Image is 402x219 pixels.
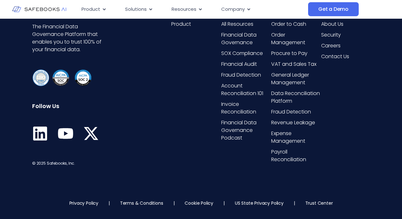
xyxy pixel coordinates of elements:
span: Solutions [125,6,147,13]
p: | [109,200,110,206]
span: Fraud Detection [221,71,261,79]
span: Procure to Pay [271,50,307,57]
a: SOX Compliance [221,50,270,57]
div: Menu Toggle [76,3,308,16]
a: Get a Demo [308,2,359,16]
a: Revenue Leakage [271,119,320,127]
span: Resources [172,6,196,13]
span: Contact Us [321,53,349,60]
span: Order to Cash [271,20,306,28]
p: | [173,200,175,206]
a: Careers [321,42,370,50]
span: VAT and Sales Tax [271,60,316,68]
a: Account Reconciliation 101 [221,82,270,97]
a: Contact Us [321,53,370,60]
a: Procure to Pay [271,50,320,57]
a: Invoice Reconciliation [221,100,270,116]
a: Financial Data Governance Podcast [221,119,270,142]
a: About Us [321,20,370,28]
span: Get a Demo [318,6,349,12]
h6: Follow Us [32,103,102,110]
p: | [294,200,295,206]
a: Order Management [271,31,320,46]
a: VAT and Sales Tax [271,60,320,68]
a: Privacy Policy [69,200,98,206]
span: Careers [321,42,341,50]
a: US State Privacy Policy [235,200,284,206]
span: Revenue Leakage [271,119,315,127]
span: Company [221,6,245,13]
a: Order to Cash [271,20,320,28]
span: Product [81,6,100,13]
a: Expense Management [271,130,320,145]
a: Terms & Conditions [120,200,163,206]
span: About Us [321,20,343,28]
span: Security [321,31,341,39]
a: Security [321,31,370,39]
a: Fraud Detection [221,71,270,79]
a: Financial Data Governance [221,31,270,46]
a: Financial Audit [221,60,270,68]
span: Financial Audit [221,60,257,68]
a: Payroll Reconciliation [271,148,320,163]
span: Product [171,20,191,28]
a: Trust Center [305,200,333,206]
a: Fraud Detection [271,108,320,116]
a: Cookie Policy [185,200,213,206]
p: The Financial Data Governance Platform that enables you to trust 100% of your financial data. [32,23,102,53]
a: Data Reconciliation Platform [271,90,320,105]
span: SOX Compliance [221,50,263,57]
span: Fraud Detection [271,108,311,116]
span: All Resources [221,20,253,28]
a: General Ledger Management [271,71,320,86]
a: Product [171,20,220,28]
a: All Resources [221,20,270,28]
span: © 2025 Safebooks, Inc. [32,161,75,166]
p: | [223,200,225,206]
nav: Menu [76,3,308,16]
